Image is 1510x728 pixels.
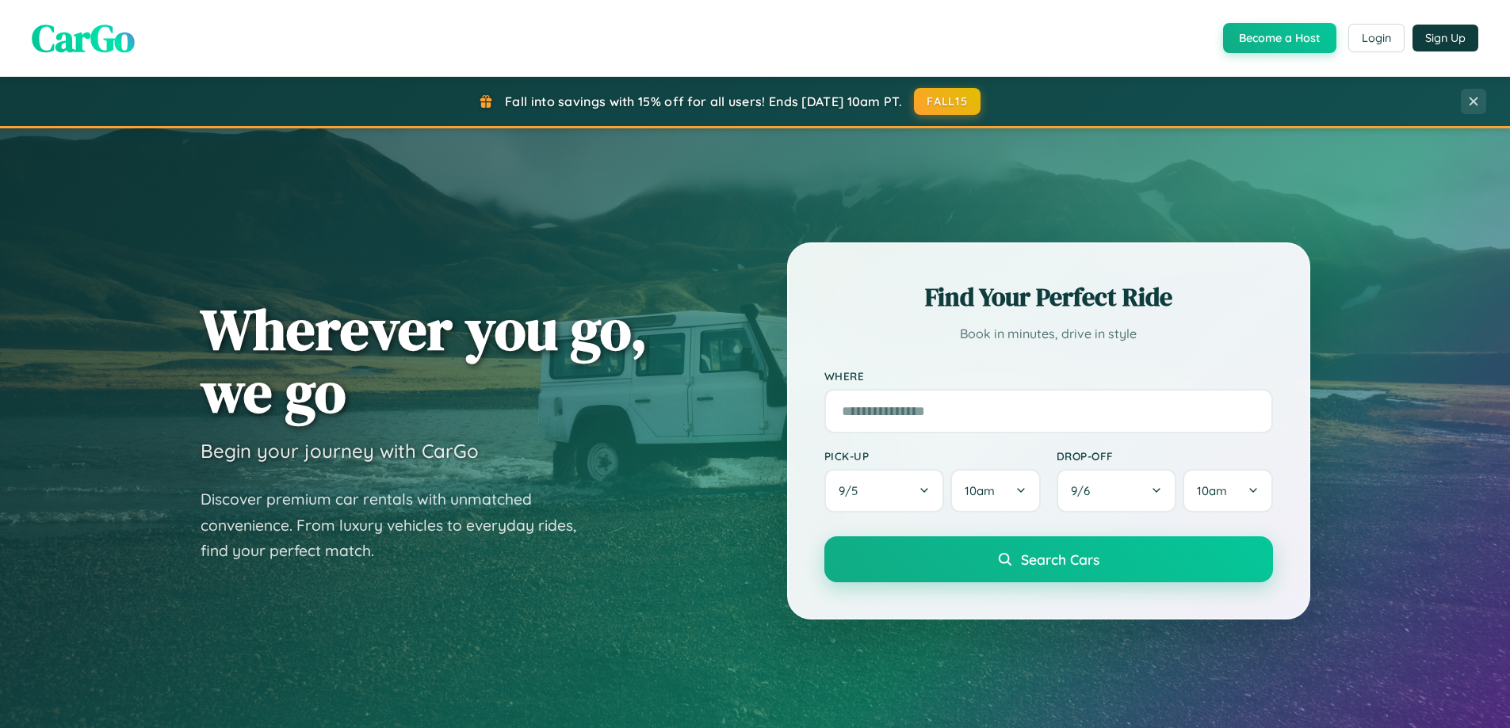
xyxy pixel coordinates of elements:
[965,483,995,498] span: 10am
[824,369,1273,383] label: Where
[32,12,135,64] span: CarGo
[1057,469,1177,513] button: 9/6
[824,449,1041,463] label: Pick-up
[1021,551,1099,568] span: Search Cars
[839,483,866,498] span: 9 / 5
[1197,483,1227,498] span: 10am
[914,88,981,115] button: FALL15
[201,439,479,463] h3: Begin your journey with CarGo
[1057,449,1273,463] label: Drop-off
[824,536,1273,582] button: Search Cars
[950,469,1040,513] button: 10am
[1348,24,1405,52] button: Login
[1071,483,1098,498] span: 9 / 6
[824,280,1273,314] h2: Find Your Perfect Ride
[1413,25,1478,51] button: Sign Up
[201,486,597,564] p: Discover premium car rentals with unmatched convenience. From luxury vehicles to everyday rides, ...
[1183,469,1272,513] button: 10am
[1223,23,1336,53] button: Become a Host
[201,298,648,423] h1: Wherever you go, we go
[824,469,945,513] button: 9/5
[505,93,902,109] span: Fall into savings with 15% off for all users! Ends [DATE] 10am PT.
[824,322,1273,345] p: Book in minutes, drive in style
